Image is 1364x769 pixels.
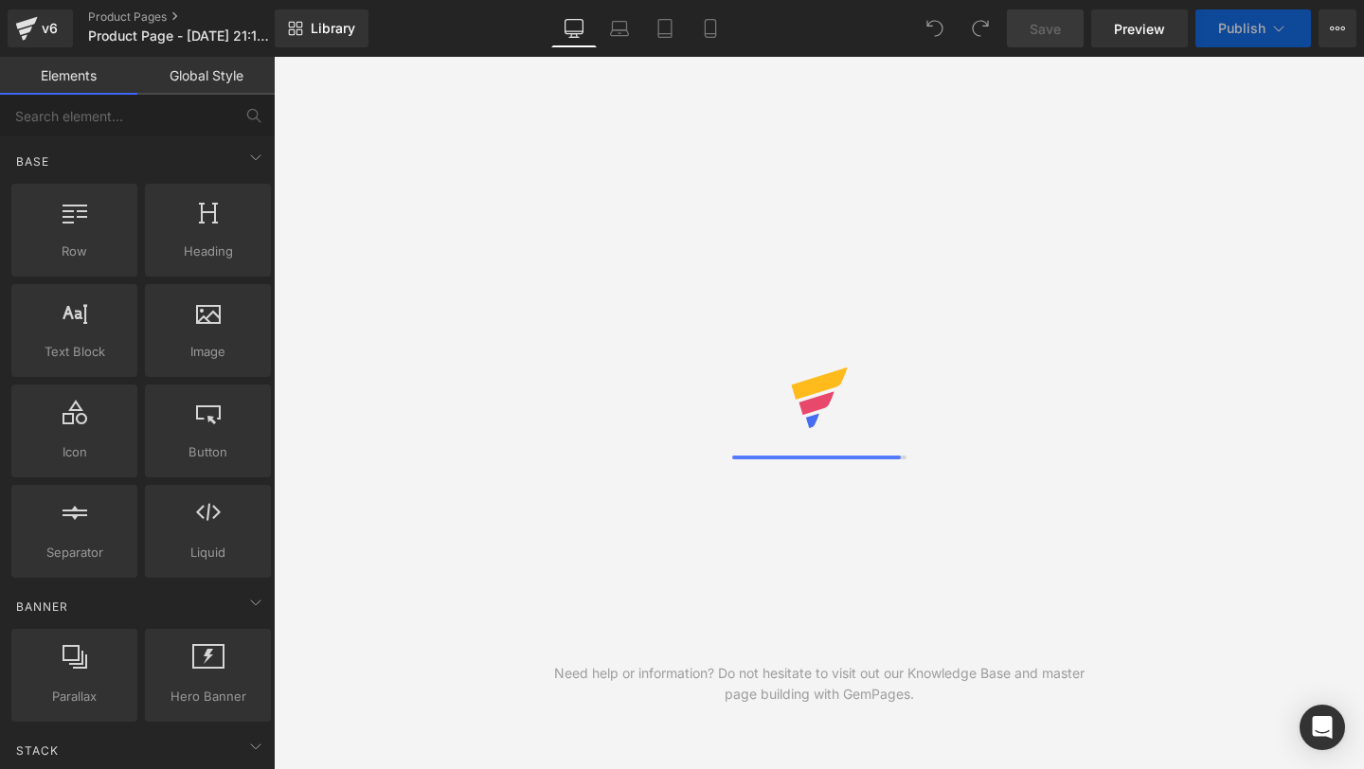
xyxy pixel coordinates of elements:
[38,16,62,41] div: v6
[14,598,70,616] span: Banner
[151,342,265,362] span: Image
[1218,21,1265,36] span: Publish
[1195,9,1311,47] button: Publish
[688,9,733,47] a: Mobile
[88,28,270,44] span: Product Page - [DATE] 21:18:06
[275,9,368,47] a: New Library
[547,663,1092,705] div: Need help or information? Do not hesitate to visit out our Knowledge Base and master page buildin...
[17,241,132,261] span: Row
[17,442,132,462] span: Icon
[1091,9,1188,47] a: Preview
[14,742,61,760] span: Stack
[151,442,265,462] span: Button
[551,9,597,47] a: Desktop
[8,9,73,47] a: v6
[88,9,306,25] a: Product Pages
[916,9,954,47] button: Undo
[597,9,642,47] a: Laptop
[1114,19,1165,39] span: Preview
[17,543,132,563] span: Separator
[961,9,999,47] button: Redo
[1030,19,1061,39] span: Save
[1300,705,1345,750] div: Open Intercom Messenger
[311,20,355,37] span: Library
[151,687,265,706] span: Hero Banner
[17,342,132,362] span: Text Block
[151,543,265,563] span: Liquid
[17,687,132,706] span: Parallax
[151,241,265,261] span: Heading
[1319,9,1356,47] button: More
[14,152,51,170] span: Base
[137,57,275,95] a: Global Style
[642,9,688,47] a: Tablet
